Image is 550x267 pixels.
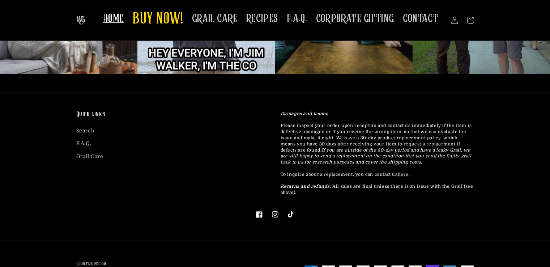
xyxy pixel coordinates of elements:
em: If you are outside of the 30-day period and have a leaky Grail, we are still happy to send a repl... [281,148,472,165]
a: CONTACT [398,7,443,30]
a: F.A.Q. [282,7,312,30]
span: HOME [103,12,124,26]
strong: Damages and issues [281,111,328,116]
a: F.A.Q. [76,137,91,150]
span: F.A.Q. [287,12,307,26]
h2: Quick links [76,111,270,119]
span: CONTACT [403,12,438,26]
span: GRAIL CARE [192,12,238,26]
a: GRAIL CARE [188,7,242,30]
strong: Returns and refunds [281,184,330,189]
a: Search [76,126,95,137]
span: CORPORATE GIFTING [316,12,394,26]
a: BUY NOW! [128,5,188,34]
a: here [398,172,409,177]
a: CORPORATE GIFTING [312,7,398,30]
span: RECIPES [246,12,278,26]
a: RECIPES [242,7,282,30]
span: BUY NOW! [133,9,183,29]
a: HOME [99,7,128,30]
a: Grail Care [76,150,103,163]
img: The Whiskey Grail [76,16,85,25]
p: Please inspect your order upon reception and contact us immediately if the item is defective, dam... [281,111,474,196]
